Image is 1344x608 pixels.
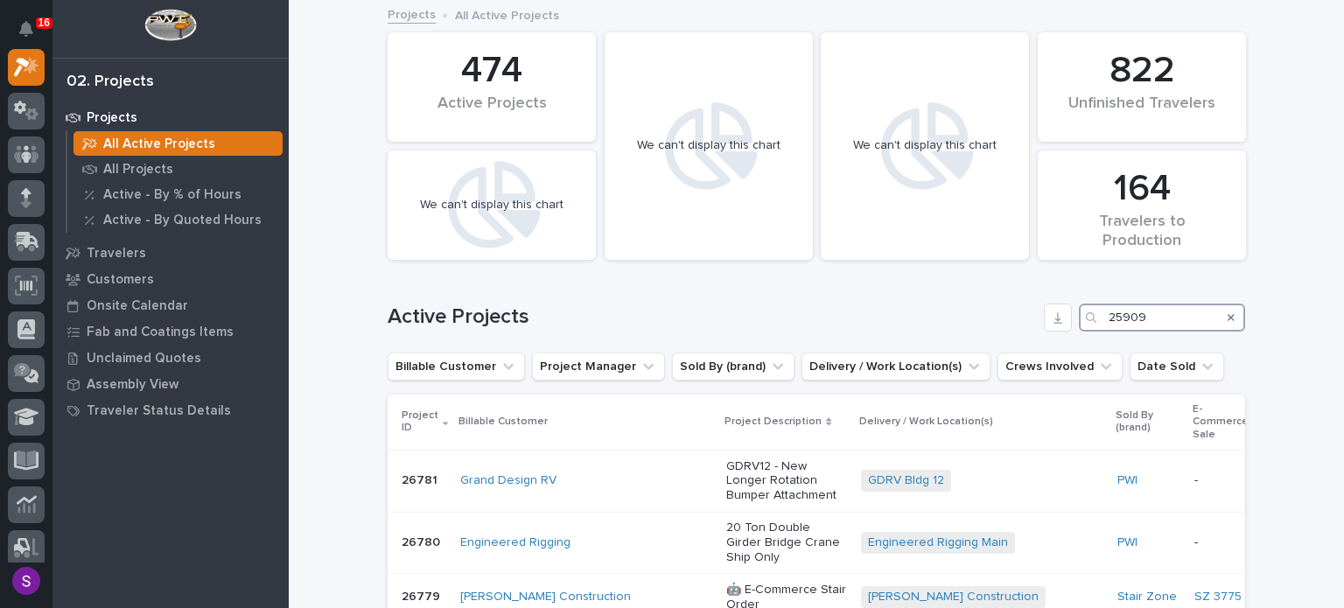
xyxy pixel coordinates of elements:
p: Unclaimed Quotes [87,351,201,367]
p: GDRV12 - New Longer Rotation Bumper Attachment [726,459,847,503]
div: Travelers to Production [1067,213,1216,249]
div: 02. Projects [66,73,154,92]
div: 164 [1067,167,1216,211]
a: Engineered Rigging Main [868,535,1008,550]
p: Travelers [87,246,146,262]
a: All Projects [67,157,289,181]
p: Customers [87,272,154,288]
p: Assembly View [87,377,178,393]
p: 20 Ton Double Girder Bridge Crane Ship Only [726,521,847,564]
button: Project Manager [532,353,665,381]
p: All Active Projects [103,136,215,152]
button: Sold By (brand) [672,353,794,381]
button: Delivery / Work Location(s) [801,353,990,381]
button: Billable Customer [388,353,525,381]
a: SZ 3775 [1194,590,1242,605]
p: Active - By % of Hours [103,187,241,203]
button: Date Sold [1130,353,1224,381]
a: Projects [52,104,289,130]
p: Delivery / Work Location(s) [859,412,993,431]
p: - [1194,535,1251,550]
button: Notifications [8,10,45,47]
input: Search [1079,304,1245,332]
div: Unfinished Travelers [1067,94,1216,131]
p: 16 [38,17,50,29]
a: Assembly View [52,371,289,397]
a: PWI [1117,473,1137,488]
p: Projects [87,110,137,126]
p: 26779 [402,586,444,605]
a: PWI [1117,535,1137,550]
p: Sold By (brand) [1116,406,1182,438]
a: GDRV Bldg 12 [868,473,944,488]
div: 822 [1067,49,1216,93]
p: Project Description [724,412,822,431]
p: 26780 [402,532,444,550]
div: 474 [417,49,566,93]
a: [PERSON_NAME] Construction [868,590,1039,605]
div: We can't display this chart [853,138,997,153]
a: Traveler Status Details [52,397,289,423]
p: - [1194,473,1251,488]
p: Active - By Quoted Hours [103,213,262,228]
a: Active - By % of Hours [67,182,289,206]
a: Grand Design RV [460,473,556,488]
a: Engineered Rigging [460,535,570,550]
p: Traveler Status Details [87,403,231,419]
a: Travelers [52,240,289,266]
button: users-avatar [8,563,45,599]
img: Workspace Logo [144,9,196,41]
p: Project ID [402,406,438,438]
button: Crews Involved [997,353,1123,381]
p: Onsite Calendar [87,298,188,314]
p: All Projects [103,162,173,178]
a: Unclaimed Quotes [52,345,289,371]
a: All Active Projects [67,131,289,156]
div: Notifications16 [22,21,45,49]
p: E-Commerce Sale [1193,400,1253,444]
p: Fab and Coatings Items [87,325,234,340]
a: Active - By Quoted Hours [67,207,289,232]
a: Fab and Coatings Items [52,318,289,345]
div: Active Projects [417,94,566,131]
p: All Active Projects [455,4,559,24]
a: Onsite Calendar [52,292,289,318]
a: Customers [52,266,289,292]
p: 26781 [402,470,441,488]
p: Billable Customer [458,412,548,431]
div: We can't display this chart [637,138,780,153]
a: Stair Zone [1117,590,1177,605]
h1: Active Projects [388,304,1037,330]
a: Projects [388,3,436,24]
div: We can't display this chart [420,198,563,213]
a: [PERSON_NAME] Construction [460,590,631,605]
